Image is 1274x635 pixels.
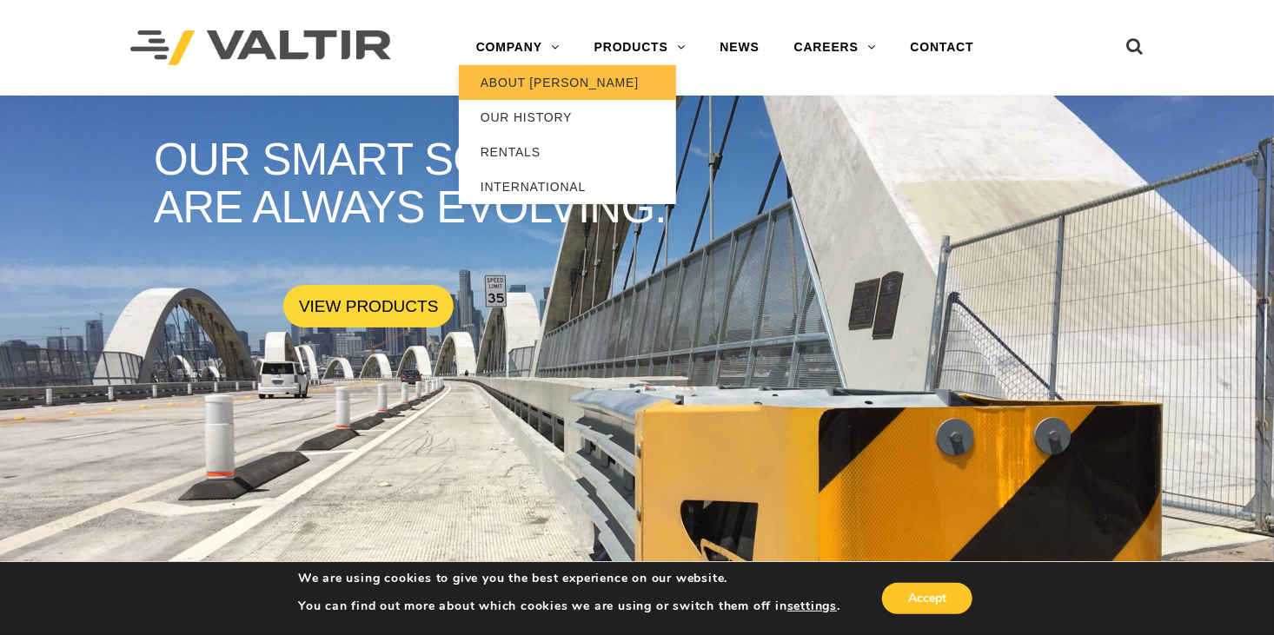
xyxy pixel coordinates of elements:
a: PRODUCTS [577,30,703,65]
img: Valtir [130,30,391,66]
a: NEWS [703,30,777,65]
a: OUR HISTORY [459,100,676,135]
button: Accept [882,583,972,614]
a: ABOUT [PERSON_NAME] [459,65,676,100]
a: COMPANY [459,30,577,65]
p: You can find out more about which cookies we are using or switch them off in . [298,599,840,614]
button: settings [787,599,837,614]
a: INTERNATIONAL [459,169,676,204]
rs-layer: OUR SMART SOLUTIONS ARE ALWAYS EVOLVING. [154,136,728,232]
a: VIEW PRODUCTS [283,285,454,327]
a: RENTALS [459,135,676,169]
a: CONTACT [893,30,992,65]
a: CAREERS [777,30,893,65]
p: We are using cookies to give you the best experience on our website. [298,571,840,586]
